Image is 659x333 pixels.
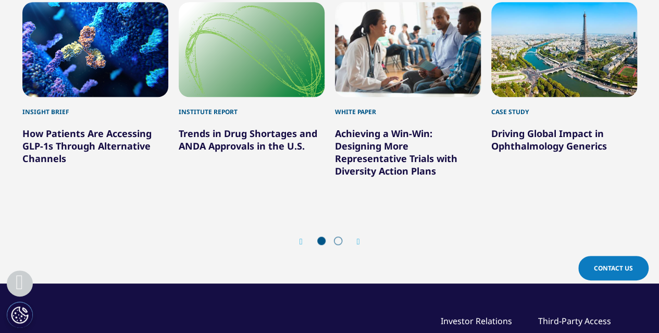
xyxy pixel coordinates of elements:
[300,237,313,246] div: Previous slide
[22,97,168,117] div: Insight Brief
[594,264,633,273] span: Contact Us
[22,2,168,190] div: 1 / 6
[7,302,33,328] button: Cookies Settings
[335,97,481,117] div: White Paper
[578,256,649,280] a: Contact Us
[22,127,152,165] a: How Patients Are Accessing GLP-1s Through Alternative Channels
[491,97,637,117] div: Case Study
[179,97,325,117] div: Institute Report
[538,315,611,327] a: Third-Party Access
[179,2,325,190] div: 2 / 6
[491,127,607,152] a: Driving Global Impact in Ophthalmology Generics
[491,2,637,190] div: 4 / 6
[441,315,512,327] a: Investor Relations
[346,237,360,246] div: Next slide
[335,2,481,190] div: 3 / 6
[179,127,317,152] a: Trends in Drug Shortages and ANDA Approvals in the U.S.
[335,127,457,177] a: Achieving a Win-Win: Designing More Representative Trials with Diversity Action Plans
